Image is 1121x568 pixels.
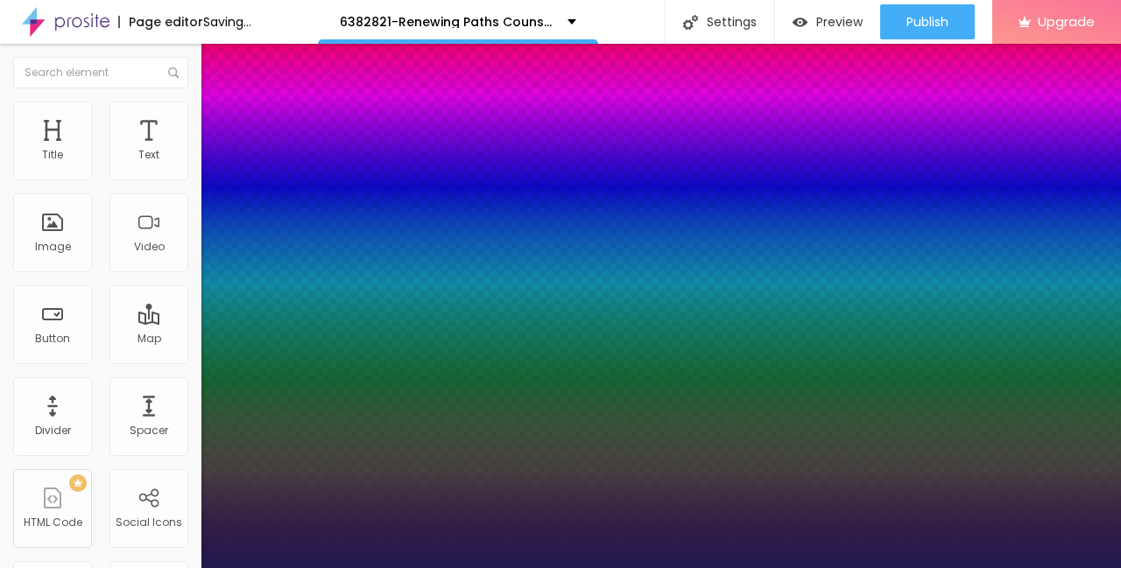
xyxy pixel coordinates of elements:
img: Icone [168,67,179,78]
input: Search element [13,57,188,88]
div: Divider [35,424,71,437]
div: Image [35,241,71,253]
div: HTML Code [24,516,82,529]
div: Social Icons [116,516,182,529]
span: Upgrade [1038,14,1095,29]
div: Saving... [203,16,251,28]
div: Page editor [118,16,203,28]
button: Publish [880,4,975,39]
span: Preview [816,15,863,29]
p: 6382821-Renewing Paths Counseling Services [340,16,554,28]
div: Video [134,241,165,253]
span: Publish [906,15,948,29]
div: Title [42,149,63,161]
div: Spacer [130,424,168,437]
button: Preview [775,4,880,39]
img: view-1.svg [793,15,807,30]
div: Text [138,149,159,161]
div: Map [137,333,161,345]
img: Icone [683,15,698,30]
div: Button [35,333,70,345]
